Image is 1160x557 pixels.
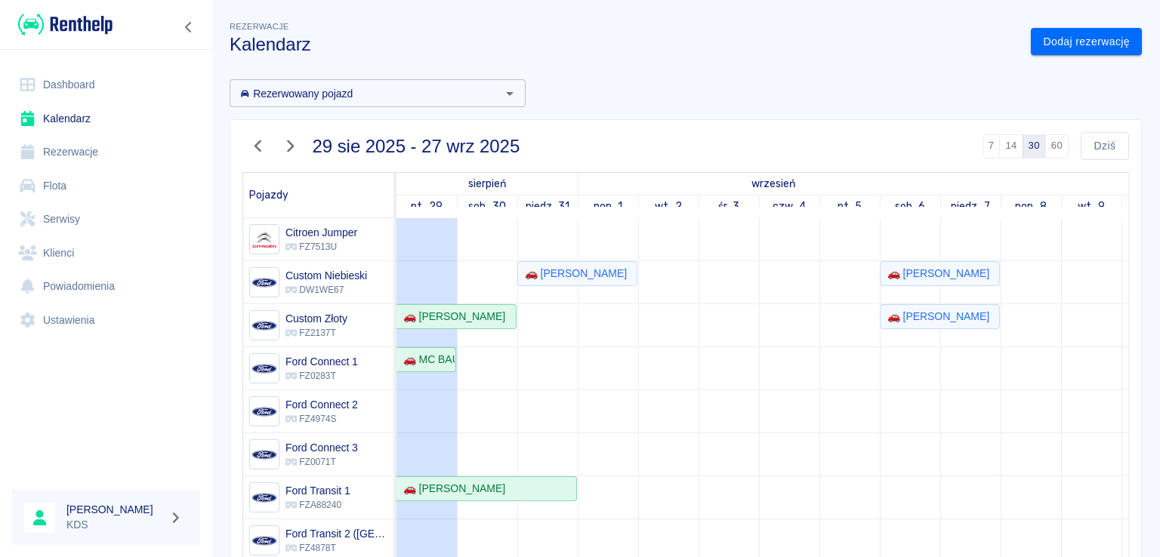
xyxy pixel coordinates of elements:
[285,455,358,469] p: FZ0071T
[769,195,810,217] a: 4 września 2025
[251,227,276,252] img: Image
[1081,132,1129,160] button: Dziś
[834,195,866,217] a: 5 września 2025
[285,311,347,326] h6: Custom Złoty
[285,526,387,541] h6: Ford Transit 2 (Niemcy)
[1045,134,1069,158] button: 60 dni
[1074,195,1109,217] a: 9 września 2025
[12,12,113,37] a: Renthelp logo
[12,236,200,270] a: Klienci
[234,84,496,103] input: Wyszukaj i wybierz pojazdy...
[313,136,520,157] h3: 29 sie 2025 - 27 wrz 2025
[251,313,276,338] img: Image
[714,195,744,217] a: 3 września 2025
[12,102,200,136] a: Kalendarz
[285,397,358,412] h6: Ford Connect 2
[397,352,455,368] div: 🚗 MC BAU Service [PERSON_NAME] - [PERSON_NAME]
[12,169,200,203] a: Flota
[285,483,350,498] h6: Ford Transit 1
[251,485,276,510] img: Image
[881,309,989,325] div: 🚗 [PERSON_NAME]
[983,134,1001,158] button: 7 dni
[748,173,800,195] a: 1 września 2025
[397,481,505,497] div: 🚗 [PERSON_NAME]
[881,266,989,282] div: 🚗 [PERSON_NAME]
[407,195,446,217] a: 29 sierpnia 2025
[12,303,200,337] a: Ustawienia
[519,266,627,282] div: 🚗 [PERSON_NAME]
[651,195,686,217] a: 2 września 2025
[251,356,276,381] img: Image
[285,541,387,555] p: FZ4878T
[177,17,200,37] button: Zwiń nawigację
[251,270,276,295] img: Image
[285,225,357,240] h6: Citroen Jumper
[464,173,510,195] a: 29 sierpnia 2025
[285,268,367,283] h6: Custom Niebieski
[249,189,288,202] span: Pojazdy
[397,309,505,325] div: 🚗 [PERSON_NAME]
[251,442,276,467] img: Image
[1023,134,1046,158] button: 30 dni
[522,195,574,217] a: 31 sierpnia 2025
[285,326,347,340] p: FZ2137T
[12,269,200,303] a: Powiadomienia
[590,195,627,217] a: 1 września 2025
[285,440,358,455] h6: Ford Connect 3
[499,83,520,104] button: Otwórz
[18,12,113,37] img: Renthelp logo
[891,195,930,217] a: 6 września 2025
[230,22,288,31] span: Rezerwacje
[1031,28,1142,56] a: Dodaj rezerwację
[251,399,276,424] img: Image
[12,202,200,236] a: Serwisy
[285,412,358,426] p: FZ4974S
[285,498,350,512] p: FZA88240
[12,68,200,102] a: Dashboard
[285,240,357,254] p: FZ7513U
[1011,195,1050,217] a: 8 września 2025
[464,195,510,217] a: 30 sierpnia 2025
[66,517,163,533] p: KDS
[285,369,358,383] p: FZ0283T
[947,195,994,217] a: 7 września 2025
[12,135,200,169] a: Rezerwacje
[285,283,367,297] p: DW1WE67
[66,502,163,517] h6: [PERSON_NAME]
[230,34,1019,55] h3: Kalendarz
[285,354,358,369] h6: Ford Connect 1
[999,134,1023,158] button: 14 dni
[251,528,276,553] img: Image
